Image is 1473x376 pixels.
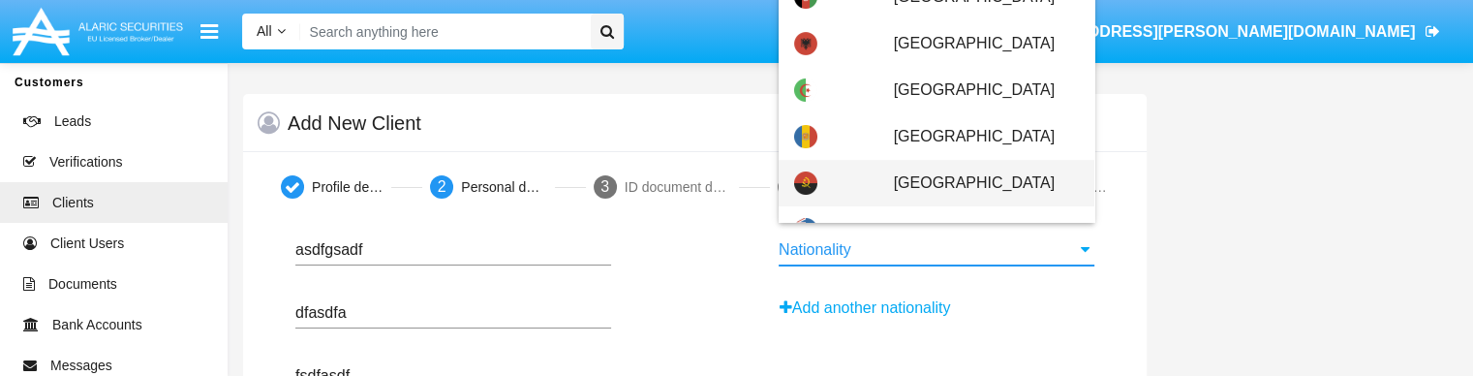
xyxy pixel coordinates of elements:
[779,293,963,324] button: Add another nationality
[48,274,117,295] span: Documents
[894,113,1079,160] span: [GEOGRAPHIC_DATA]
[242,21,300,42] a: All
[461,177,547,198] div: Personal details
[625,177,732,198] div: ID document details
[54,111,91,132] span: Leads
[875,5,1449,59] a: [PERSON_NAME][EMAIL_ADDRESS][PERSON_NAME][DOMAIN_NAME]
[600,178,609,195] span: 3
[257,23,272,39] span: All
[312,177,384,198] div: Profile details
[894,206,1079,253] span: Anguilla
[894,20,1079,67] span: [GEOGRAPHIC_DATA]
[50,356,112,376] span: Messages
[894,160,1079,206] span: [GEOGRAPHIC_DATA]
[894,67,1079,113] span: [GEOGRAPHIC_DATA]
[50,234,124,254] span: Client Users
[438,178,446,195] span: 2
[885,23,1416,40] span: [PERSON_NAME][EMAIL_ADDRESS][PERSON_NAME][DOMAIN_NAME]
[49,152,122,172] span: Verifications
[52,193,94,213] span: Clients
[52,315,142,335] span: Bank Accounts
[288,115,421,131] h5: Add New Client
[10,3,186,60] img: Logo image
[300,14,584,49] input: Search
